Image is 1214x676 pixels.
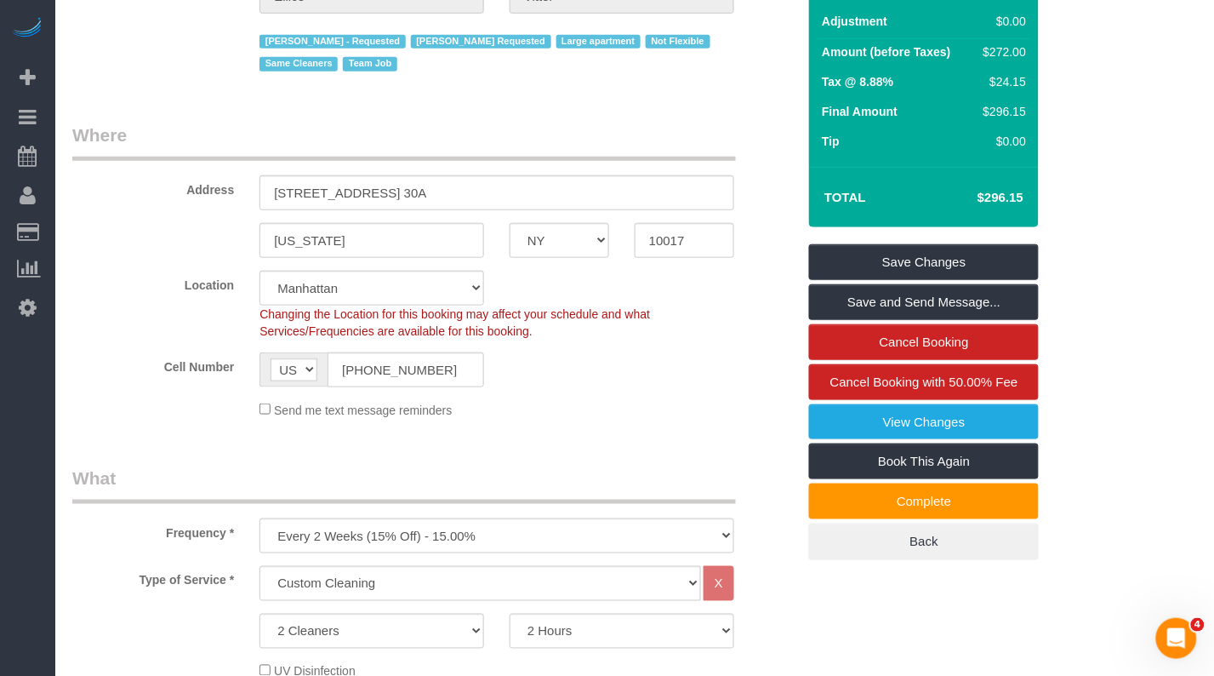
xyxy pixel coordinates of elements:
[822,73,893,90] label: Tax @ 8.88%
[976,13,1027,30] div: $0.00
[328,352,484,387] input: Cell Number
[926,191,1023,205] h4: $296.15
[809,244,1039,280] a: Save Changes
[259,35,405,49] span: [PERSON_NAME] - Requested
[809,364,1039,400] a: Cancel Booking with 50.00% Fee
[809,324,1039,360] a: Cancel Booking
[976,133,1027,150] div: $0.00
[60,175,247,198] label: Address
[830,375,1018,389] span: Cancel Booking with 50.00% Fee
[824,190,866,204] strong: Total
[60,271,247,294] label: Location
[60,352,247,375] label: Cell Number
[646,35,710,49] span: Not Flexible
[822,43,950,60] label: Amount (before Taxes)
[10,17,44,41] img: Automaid Logo
[259,307,650,338] span: Changing the Location for this booking may affect your schedule and what Services/Frequencies are...
[635,223,734,258] input: Zip Code
[60,518,247,541] label: Frequency *
[1156,618,1197,659] iframe: Intercom live chat
[809,524,1039,559] a: Back
[259,223,484,258] input: City
[809,284,1039,320] a: Save and Send Message...
[72,123,736,161] legend: Where
[60,566,247,589] label: Type of Service *
[976,103,1027,120] div: $296.15
[259,57,338,71] span: Same Cleaners
[274,404,452,417] span: Send me text message reminders
[976,73,1027,90] div: $24.15
[343,57,397,71] span: Team Job
[822,13,887,30] label: Adjustment
[809,444,1039,479] a: Book This Again
[976,43,1027,60] div: $272.00
[411,35,551,49] span: [PERSON_NAME] Requested
[809,404,1039,440] a: View Changes
[1191,618,1205,632] span: 4
[809,484,1039,519] a: Complete
[556,35,641,49] span: Large apartment
[72,466,736,504] legend: What
[822,133,840,150] label: Tip
[822,103,898,120] label: Final Amount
